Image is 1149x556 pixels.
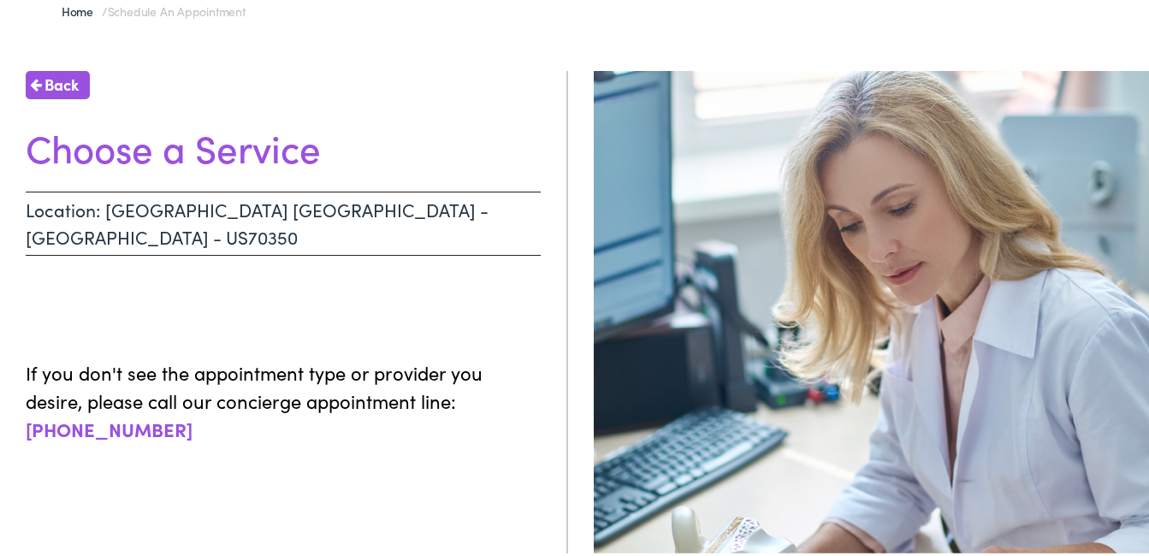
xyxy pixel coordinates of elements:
a: Back [26,68,90,96]
p: If you don't see the appointment type or provider you desire, please call our concierge appointme... [26,355,541,440]
p: Location: [GEOGRAPHIC_DATA] [GEOGRAPHIC_DATA] - [GEOGRAPHIC_DATA] - US70350 [26,188,541,252]
span: Back [44,69,79,92]
h1: Choose a Service [26,121,541,167]
a: [PHONE_NUMBER] [26,412,192,439]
